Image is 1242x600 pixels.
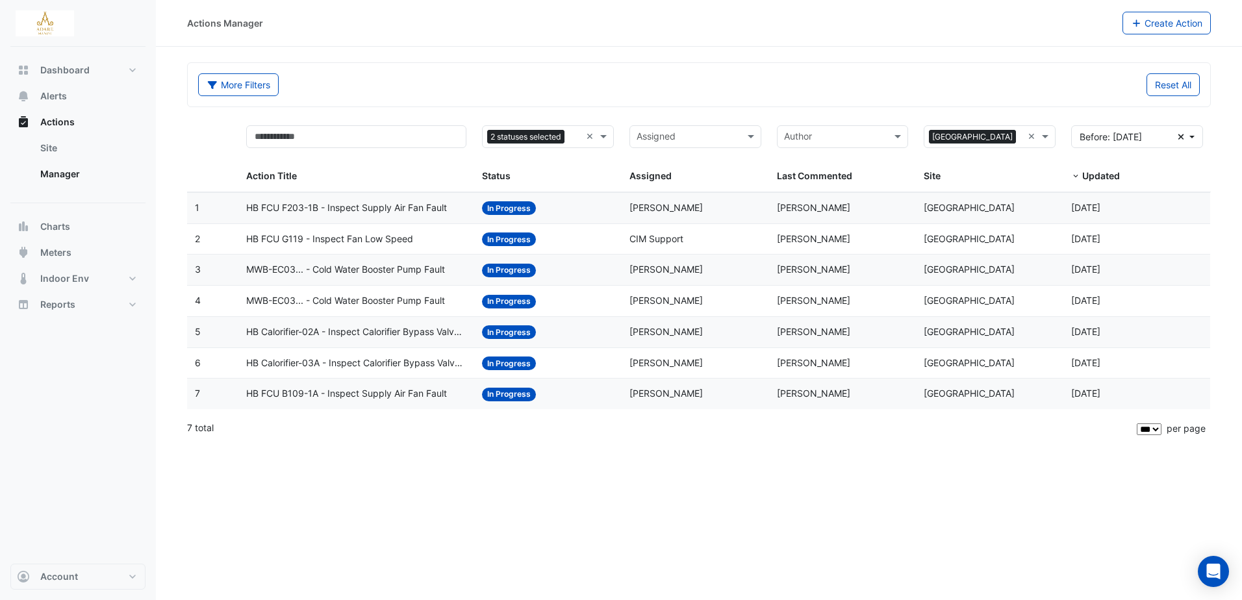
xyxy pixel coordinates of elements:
[198,73,279,96] button: More Filters
[10,240,146,266] button: Meters
[924,326,1015,337] span: [GEOGRAPHIC_DATA]
[1167,423,1206,434] span: per page
[187,412,1134,444] div: 7 total
[195,233,200,244] span: 2
[246,232,413,247] span: HB FCU G119 - Inspect Fan Low Speed
[10,109,146,135] button: Actions
[195,357,201,368] span: 6
[1071,264,1100,275] span: 2025-04-18T10:44:33.025
[1178,130,1185,144] fa-icon: Clear
[924,388,1015,399] span: [GEOGRAPHIC_DATA]
[10,292,146,318] button: Reports
[40,570,78,583] span: Account
[246,356,466,371] span: HB Calorifier-03A - Inspect Calorifier Bypass Valve Stuck Open
[40,90,67,103] span: Alerts
[1071,357,1100,368] span: 2025-04-18T09:16:38.253
[17,116,30,129] app-icon: Actions
[1071,202,1100,213] span: 2025-07-03T16:20:32.636
[1071,326,1100,337] span: 2025-04-18T09:16:51.313
[777,357,850,368] span: [PERSON_NAME]
[929,130,1016,144] span: [GEOGRAPHIC_DATA]
[17,246,30,259] app-icon: Meters
[777,388,850,399] span: [PERSON_NAME]
[187,16,263,30] div: Actions Manager
[10,214,146,240] button: Charts
[17,64,30,77] app-icon: Dashboard
[629,295,703,306] span: [PERSON_NAME]
[924,264,1015,275] span: [GEOGRAPHIC_DATA]
[777,233,850,244] span: [PERSON_NAME]
[629,170,672,181] span: Assigned
[40,64,90,77] span: Dashboard
[1071,125,1203,148] button: Before: [DATE]
[246,201,447,216] span: HB FCU F203-1B - Inspect Supply Air Fan Fault
[629,326,703,337] span: [PERSON_NAME]
[777,202,850,213] span: [PERSON_NAME]
[10,57,146,83] button: Dashboard
[482,388,536,401] span: In Progress
[10,83,146,109] button: Alerts
[40,298,75,311] span: Reports
[17,272,30,285] app-icon: Indoor Env
[1071,233,1100,244] span: 2025-04-18T11:28:06.298
[1082,170,1120,181] span: Updated
[924,357,1015,368] span: [GEOGRAPHIC_DATA]
[246,325,466,340] span: HB Calorifier-02A - Inspect Calorifier Bypass Valve Stuck Open
[17,90,30,103] app-icon: Alerts
[195,326,201,337] span: 5
[195,388,200,399] span: 7
[195,202,199,213] span: 1
[777,170,852,181] span: Last Commented
[1080,131,1142,142] span: Before: 02 Aug 25
[1198,556,1229,587] div: Open Intercom Messenger
[40,116,75,129] span: Actions
[1147,73,1200,96] button: Reset All
[1122,12,1211,34] button: Create Action
[777,326,850,337] span: [PERSON_NAME]
[924,295,1015,306] span: [GEOGRAPHIC_DATA]
[10,135,146,192] div: Actions
[482,232,536,246] span: In Progress
[482,170,511,181] span: Status
[586,129,597,144] span: Clear
[629,388,703,399] span: [PERSON_NAME]
[629,264,703,275] span: [PERSON_NAME]
[246,262,445,277] span: MWB-EC03... - Cold Water Booster Pump Fault
[924,170,941,181] span: Site
[629,202,703,213] span: [PERSON_NAME]
[487,130,564,144] span: 2 statuses selected
[16,10,74,36] img: Company Logo
[195,264,201,275] span: 3
[629,233,683,244] span: CIM Support
[924,233,1015,244] span: [GEOGRAPHIC_DATA]
[482,356,536,370] span: In Progress
[924,202,1015,213] span: [GEOGRAPHIC_DATA]
[777,264,850,275] span: [PERSON_NAME]
[30,161,146,187] a: Manager
[17,220,30,233] app-icon: Charts
[777,295,850,306] span: [PERSON_NAME]
[1028,129,1039,144] span: Clear
[195,295,201,306] span: 4
[246,170,297,181] span: Action Title
[17,298,30,311] app-icon: Reports
[40,220,70,233] span: Charts
[40,272,89,285] span: Indoor Env
[482,325,536,339] span: In Progress
[10,266,146,292] button: Indoor Env
[629,357,703,368] span: [PERSON_NAME]
[10,564,146,590] button: Account
[482,201,536,215] span: In Progress
[40,246,71,259] span: Meters
[30,135,146,161] a: Site
[482,264,536,277] span: In Progress
[482,295,536,308] span: In Progress
[1071,388,1100,399] span: 2025-02-14T09:48:17.053
[246,386,447,401] span: HB FCU B109-1A - Inspect Supply Air Fan Fault
[1071,295,1100,306] span: 2025-04-18T10:44:21.916
[246,294,445,308] span: MWB-EC03... - Cold Water Booster Pump Fault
